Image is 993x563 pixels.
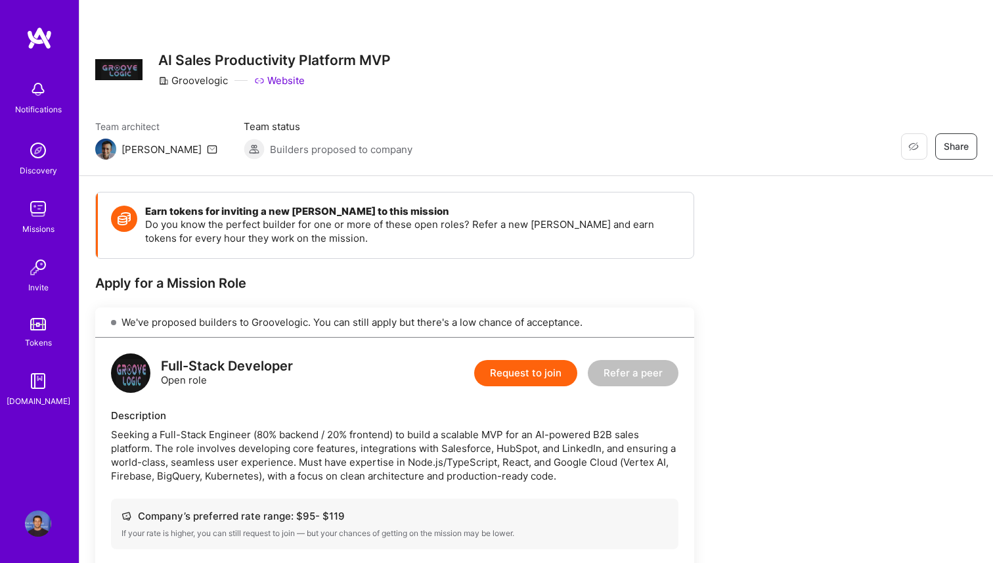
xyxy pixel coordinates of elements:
i: icon EyeClosed [908,141,919,152]
div: Notifications [15,102,62,116]
div: Invite [28,281,49,294]
i: icon CompanyGray [158,76,169,86]
p: Do you know the perfect builder for one or more of these open roles? Refer a new [PERSON_NAME] an... [145,217,680,245]
img: Token icon [111,206,137,232]
div: [PERSON_NAME] [121,143,202,156]
h4: Earn tokens for inviting a new [PERSON_NAME] to this mission [145,206,680,217]
img: logo [111,353,150,393]
div: Tokens [25,336,52,349]
a: User Avatar [22,510,55,537]
h3: AI Sales Productivity Platform MVP [158,52,391,68]
a: Website [254,74,305,87]
div: Open role [161,359,293,387]
span: Team architect [95,120,217,133]
i: icon Cash [121,511,131,521]
img: guide book [25,368,51,394]
img: logo [26,26,53,50]
div: Discovery [20,164,57,177]
img: Invite [25,254,51,281]
div: Apply for a Mission Role [95,275,694,292]
img: Builders proposed to company [244,139,265,160]
img: teamwork [25,196,51,222]
span: Builders proposed to company [270,143,412,156]
img: User Avatar [25,510,51,537]
button: Refer a peer [588,360,678,386]
img: Team Architect [95,139,116,160]
span: Team status [244,120,412,133]
i: icon Mail [207,144,217,154]
span: Share [944,140,969,153]
div: If your rate is higher, you can still request to join — but your chances of getting on the missio... [121,528,668,539]
img: Company Logo [95,59,143,80]
div: Groovelogic [158,74,228,87]
div: Missions [22,222,55,236]
img: tokens [30,318,46,330]
div: Full-Stack Developer [161,359,293,373]
button: Share [935,133,977,160]
div: Company’s preferred rate range: $ 95 - $ 119 [121,509,668,523]
button: Request to join [474,360,577,386]
div: [DOMAIN_NAME] [7,394,70,408]
div: Description [111,409,678,422]
img: bell [25,76,51,102]
div: We've proposed builders to Groovelogic. You can still apply but there's a low chance of acceptance. [95,307,694,338]
div: Seeking a Full-Stack Engineer (80% backend / 20% frontend) to build a scalable MVP for an AI-powe... [111,428,678,483]
img: discovery [25,137,51,164]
